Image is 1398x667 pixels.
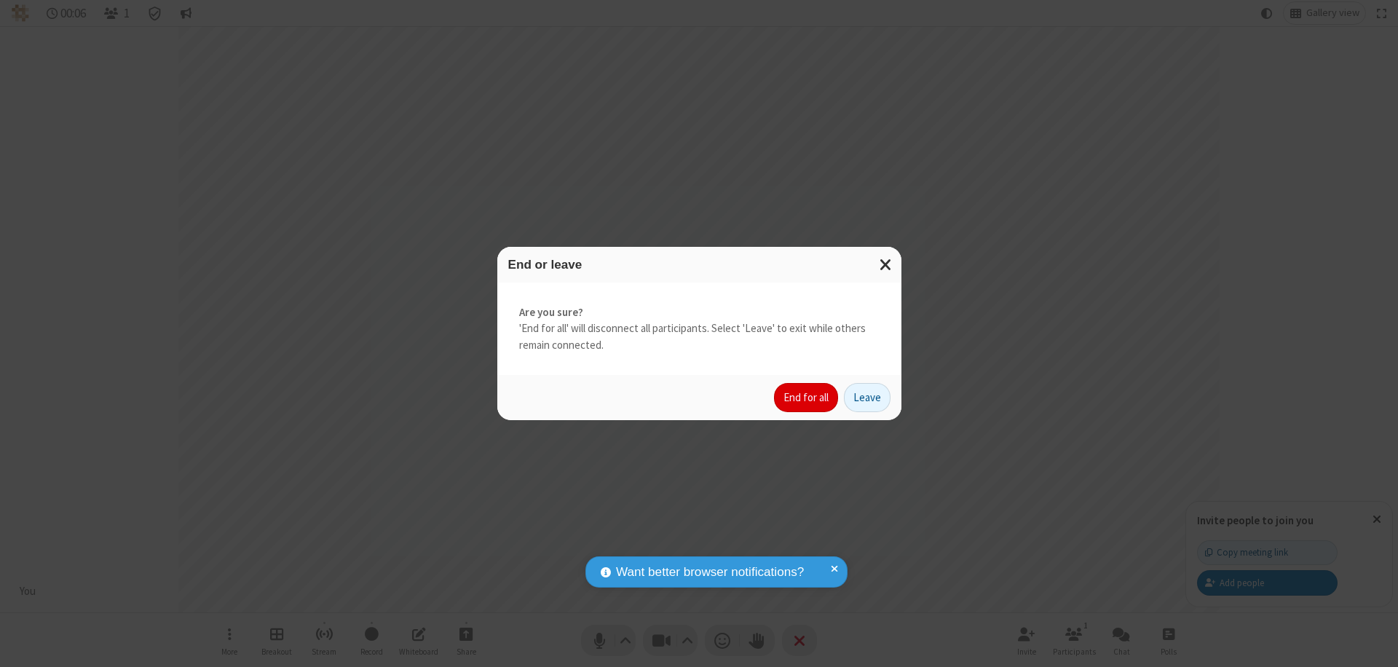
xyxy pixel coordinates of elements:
strong: Are you sure? [519,304,880,321]
button: End for all [774,383,838,412]
button: Close modal [871,247,901,283]
div: 'End for all' will disconnect all participants. Select 'Leave' to exit while others remain connec... [497,283,901,376]
button: Leave [844,383,890,412]
h3: End or leave [508,258,890,272]
span: Want better browser notifications? [616,563,804,582]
